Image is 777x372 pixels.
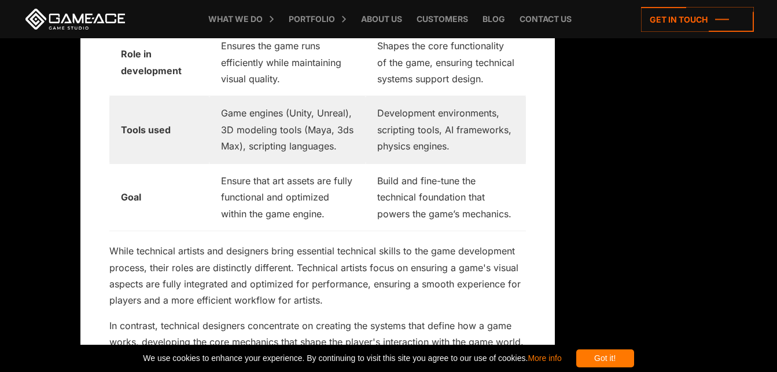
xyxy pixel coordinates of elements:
[209,163,366,231] td: Ensure that art assets are fully functional and optimized within the game engine.
[366,29,526,96] td: Shapes the core functionality of the game, ensuring technical systems support design.
[109,243,526,309] p: While technical artists and designers bring essential technical skills to the game development pr...
[121,191,141,203] strong: Goal
[366,163,526,231] td: Build and fine-tune the technical foundation that powers the game’s mechanics.
[121,124,171,136] strong: Tools used
[576,349,634,367] div: Got it!
[641,7,754,32] a: Get in touch
[121,48,182,76] strong: Role in development
[209,96,366,163] td: Game engines (Unity, Unreal), 3D modeling tools (Maya, 3ds Max), scripting languages.
[209,29,366,96] td: Ensures the game runs efficiently while maintaining visual quality.
[143,349,561,367] span: We use cookies to enhance your experience. By continuing to visit this site you agree to our use ...
[366,96,526,163] td: Development environments, scripting tools, AI frameworks, physics engines.
[528,353,561,363] a: More info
